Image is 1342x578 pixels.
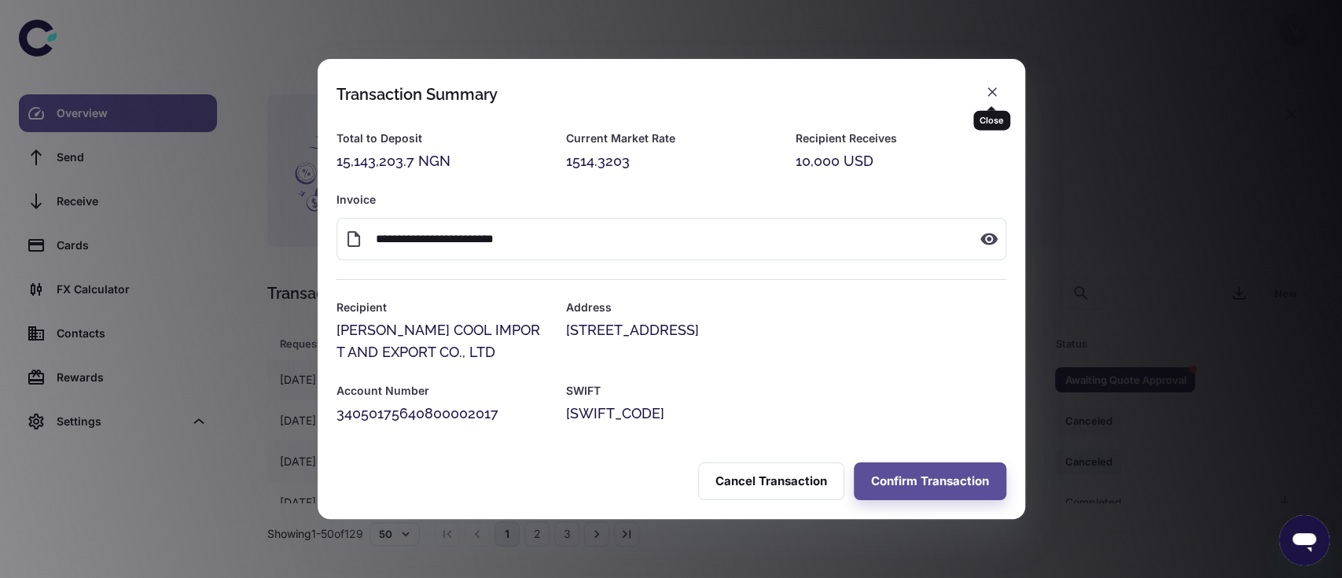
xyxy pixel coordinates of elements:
div: Transaction Summary [336,85,498,104]
h6: Account Number [336,382,547,399]
h6: Invoice [336,191,1006,208]
h6: Recipient [336,299,547,316]
div: [STREET_ADDRESS] [565,319,1006,341]
div: 1514.3203 [565,150,776,172]
button: Cancel Transaction [698,462,844,500]
iframe: Button to launch messaging window [1279,515,1329,565]
div: 15,143,203.7 NGN [336,150,547,172]
button: Confirm Transaction [854,462,1006,500]
h6: SWIFT [565,382,1006,399]
div: 10,000 USD [795,150,1006,172]
h6: Recipient Receives [795,130,1006,147]
div: [SWIFT_CODE] [565,403,1006,425]
h6: Current Market Rate [565,130,776,147]
div: Close [973,111,1010,131]
div: 34050175640800002017 [336,403,547,425]
div: [PERSON_NAME] COOL IMPORT AND EXPORT CO., LTD [336,319,547,363]
h6: Address [565,299,1006,316]
h6: Total to Deposit [336,130,547,147]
